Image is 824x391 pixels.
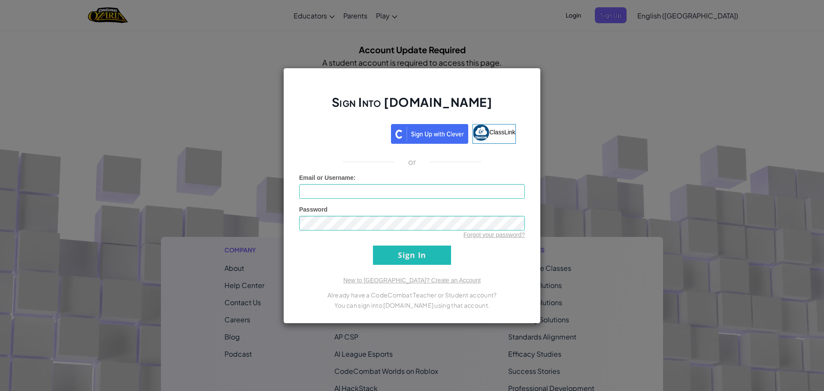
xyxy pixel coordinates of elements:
[299,290,525,300] p: Already have a CodeCombat Teacher or Student account?
[391,124,468,144] img: clever_sso_button@2x.png
[304,123,391,142] iframe: Sign in with Google Button
[299,174,354,181] span: Email or Username
[343,277,481,284] a: New to [GEOGRAPHIC_DATA]? Create an Account
[463,231,525,238] a: Forgot your password?
[299,94,525,119] h2: Sign Into [DOMAIN_NAME]
[299,300,525,310] p: You can sign into [DOMAIN_NAME] using that account.
[299,206,327,213] span: Password
[373,246,451,265] input: Sign In
[408,157,416,167] p: or
[489,128,515,135] span: ClassLink
[473,124,489,141] img: classlink-logo-small.png
[299,173,356,182] label: :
